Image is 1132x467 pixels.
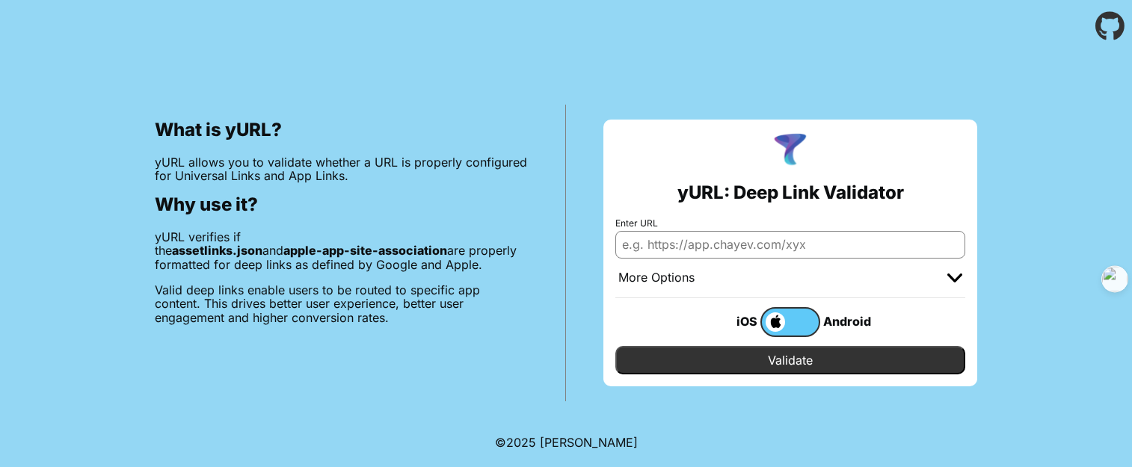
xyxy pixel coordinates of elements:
[283,243,447,258] b: apple-app-site-association
[820,312,880,331] div: Android
[495,418,638,467] footer: ©
[677,182,904,203] h2: yURL: Deep Link Validator
[155,194,528,215] h2: Why use it?
[155,230,528,271] p: yURL verifies if the and are properly formatted for deep links as defined by Google and Apple.
[615,218,965,229] label: Enter URL
[615,346,965,374] input: Validate
[172,243,262,258] b: assetlinks.json
[155,155,528,183] p: yURL allows you to validate whether a URL is properly configured for Universal Links and App Links.
[701,312,760,331] div: iOS
[506,435,536,450] span: 2025
[947,273,962,282] img: chevron
[155,283,528,324] p: Valid deep links enable users to be routed to specific app content. This drives better user exper...
[771,132,810,170] img: yURL Logo
[155,120,528,140] h2: What is yURL?
[618,270,695,285] div: More Options
[615,231,965,258] input: e.g. https://app.chayev.com/xyx
[540,435,638,450] a: Michael Ibragimchayev's Personal Site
